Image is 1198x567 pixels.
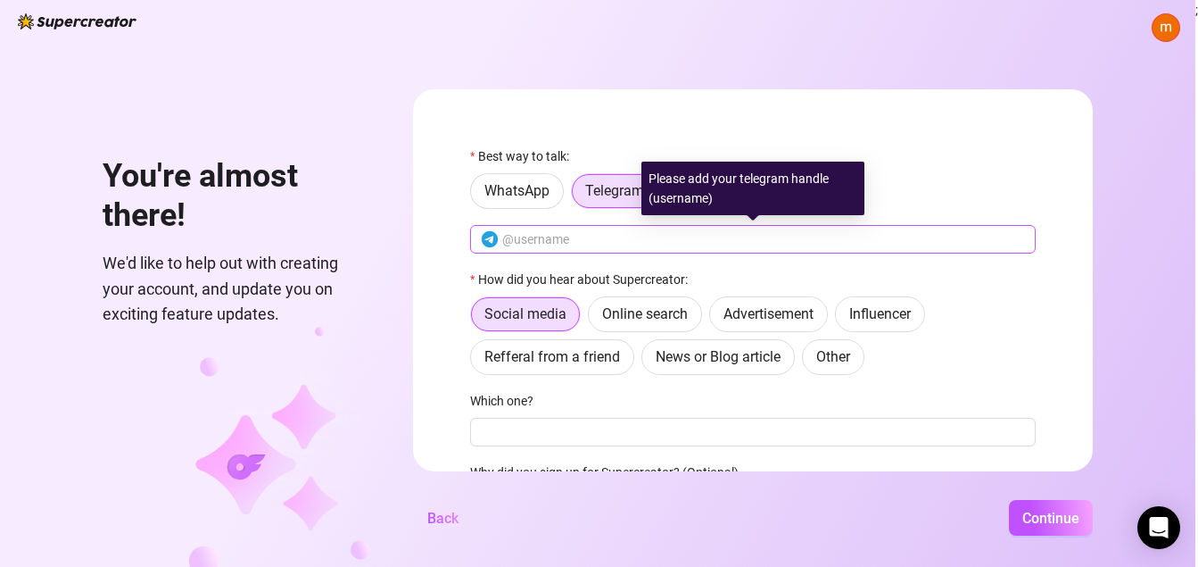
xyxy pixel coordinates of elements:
div: Open Intercom Messenger [1137,506,1180,549]
img: ACg8ocL7ILLM9rpZs0kSLH3PC5VooXB8JoIy_qR7MHE9SwpFIjeDhQ=s96-c [1153,14,1179,41]
span: Advertisement [723,305,814,322]
span: Online search [602,305,688,322]
span: WhatsApp [484,182,549,199]
span: Influencer [849,305,911,322]
button: Back [413,500,473,536]
span: Continue [1022,510,1079,527]
img: logo [18,13,136,29]
span: Refferal from a friend [484,348,620,365]
button: Continue [1009,500,1093,536]
span: Social media [484,305,566,322]
span: Back [427,510,459,527]
input: @username [502,229,1025,249]
label: Which one? [470,391,545,411]
label: Why did you sign up for Supercreator? (Optional) [470,463,750,482]
input: Which one? [470,418,1036,446]
h1: You're almost there! [103,157,370,235]
label: Best way to talk: [470,146,581,166]
div: Please add your telegram handle (username) [641,162,864,215]
label: How did you hear about Supercreator: [470,270,699,289]
span: Other [816,348,850,365]
span: Telegram [585,182,644,199]
span: We'd like to help out with creating your account, and update you on exciting feature updates. [103,251,370,327]
span: News or Blog article [656,348,781,365]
